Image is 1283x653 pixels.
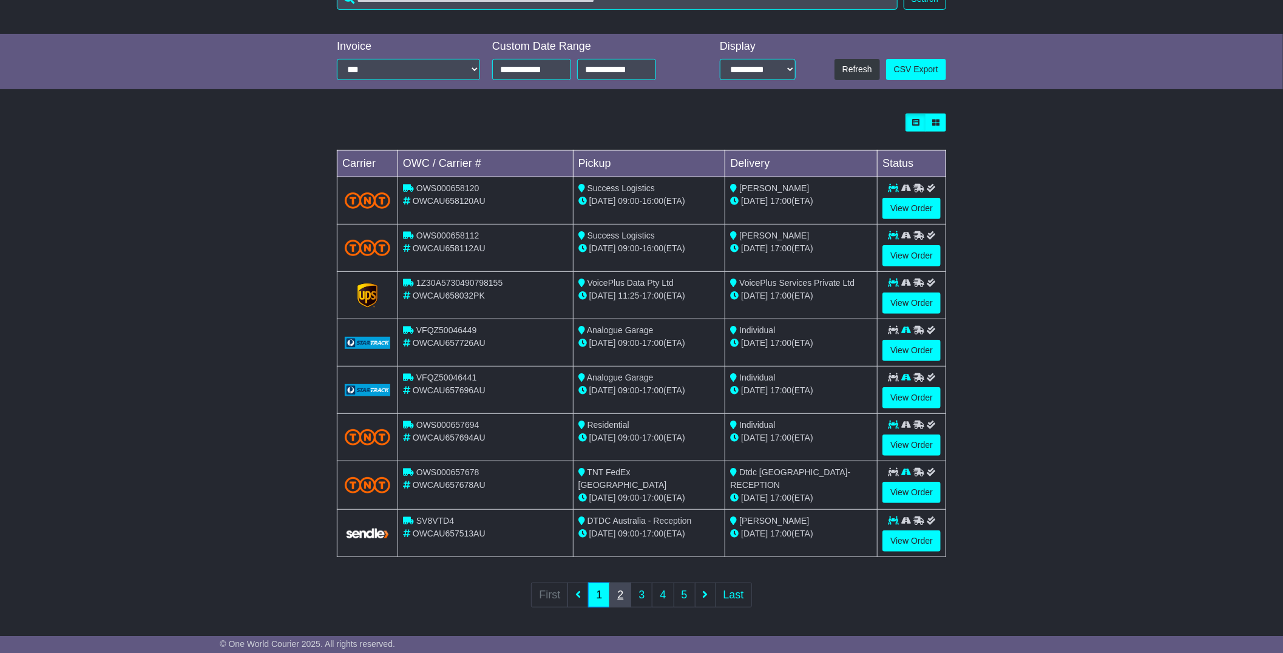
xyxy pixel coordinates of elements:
[642,338,663,348] span: 17:00
[770,493,791,502] span: 17:00
[741,291,768,300] span: [DATE]
[587,516,692,526] span: DTDC Australia - Reception
[618,243,640,253] span: 09:00
[882,293,941,314] a: View Order
[413,243,486,253] span: OWCAU658112AU
[357,283,378,308] img: GetCarrierServiceLogo
[770,385,791,395] span: 17:00
[741,493,768,502] span: [DATE]
[618,433,640,442] span: 09:00
[413,480,486,490] span: OWCAU657678AU
[588,583,610,607] a: 1
[882,435,941,456] a: View Order
[739,373,775,382] span: Individual
[618,291,640,300] span: 11:25
[882,387,941,408] a: View Order
[578,527,720,540] div: - (ETA)
[589,529,616,538] span: [DATE]
[413,338,486,348] span: OWCAU657726AU
[716,583,752,607] a: Last
[730,467,850,490] span: Dtdc [GEOGRAPHIC_DATA]-RECEPTION
[741,338,768,348] span: [DATE]
[413,291,485,300] span: OWCAU658032PK
[882,482,941,503] a: View Order
[578,384,720,397] div: - (ETA)
[725,151,878,177] td: Delivery
[642,493,663,502] span: 17:00
[730,431,872,444] div: (ETA)
[416,325,477,335] span: VFQZ50046449
[730,384,872,397] div: (ETA)
[578,195,720,208] div: - (ETA)
[589,385,616,395] span: [DATE]
[730,195,872,208] div: (ETA)
[416,183,479,193] span: OWS000658120
[416,278,503,288] span: 1Z30A5730490798155
[413,385,486,395] span: OWCAU657696AU
[587,325,654,335] span: Analogue Garage
[587,420,629,430] span: Residential
[416,231,479,240] span: OWS000658112
[587,183,655,193] span: Success Logistics
[882,340,941,361] a: View Order
[739,325,775,335] span: Individual
[492,40,687,53] div: Custom Date Range
[882,530,941,552] a: View Order
[730,527,872,540] div: (ETA)
[770,291,791,300] span: 17:00
[741,196,768,206] span: [DATE]
[739,183,809,193] span: [PERSON_NAME]
[589,291,616,300] span: [DATE]
[770,433,791,442] span: 17:00
[720,40,796,53] div: Display
[587,373,654,382] span: Analogue Garage
[587,231,655,240] span: Success Logistics
[618,385,640,395] span: 09:00
[345,337,390,349] img: GetCarrierServiceLogo
[618,493,640,502] span: 09:00
[642,291,663,300] span: 17:00
[886,59,946,80] a: CSV Export
[609,583,631,607] a: 2
[220,639,395,649] span: © One World Courier 2025. All rights reserved.
[878,151,946,177] td: Status
[770,196,791,206] span: 17:00
[730,289,872,302] div: (ETA)
[882,245,941,266] a: View Order
[589,338,616,348] span: [DATE]
[882,198,941,219] a: View Order
[770,529,791,538] span: 17:00
[739,420,775,430] span: Individual
[618,338,640,348] span: 09:00
[337,151,398,177] td: Carrier
[730,242,872,255] div: (ETA)
[578,467,667,490] span: TNT FedEx [GEOGRAPHIC_DATA]
[345,384,390,396] img: GetCarrierServiceLogo
[589,196,616,206] span: [DATE]
[741,385,768,395] span: [DATE]
[578,492,720,504] div: - (ETA)
[730,492,872,504] div: (ETA)
[741,243,768,253] span: [DATE]
[642,243,663,253] span: 16:00
[578,337,720,350] div: - (ETA)
[416,373,477,382] span: VFQZ50046441
[642,385,663,395] span: 17:00
[618,529,640,538] span: 09:00
[642,529,663,538] span: 17:00
[345,477,390,493] img: TNT_Domestic.png
[741,433,768,442] span: [DATE]
[739,516,809,526] span: [PERSON_NAME]
[642,196,663,206] span: 16:00
[578,289,720,302] div: - (ETA)
[578,431,720,444] div: - (ETA)
[345,192,390,209] img: TNT_Domestic.png
[631,583,652,607] a: 3
[589,433,616,442] span: [DATE]
[589,493,616,502] span: [DATE]
[730,337,872,350] div: (ETA)
[642,433,663,442] span: 17:00
[589,243,616,253] span: [DATE]
[739,231,809,240] span: [PERSON_NAME]
[587,278,674,288] span: VoicePlus Data Pty Ltd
